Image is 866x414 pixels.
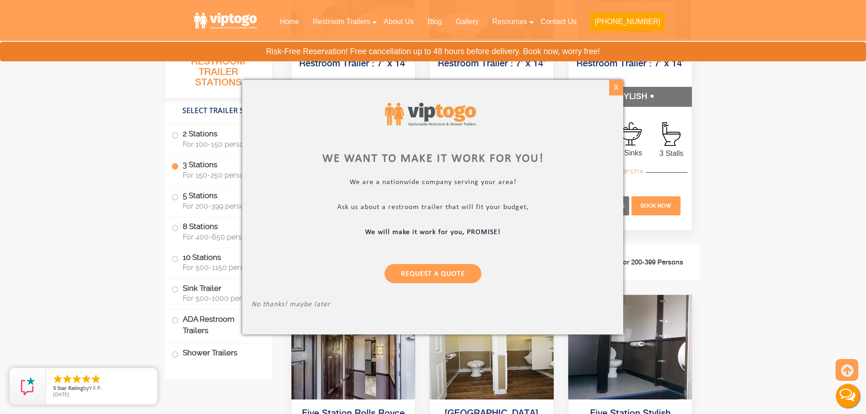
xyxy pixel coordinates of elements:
li:  [90,374,101,384]
span: Y F P. [89,384,102,391]
button: Live Chat [830,378,866,414]
img: viptogo logo [385,103,476,126]
p: We are a nationwide company serving your area! [251,178,614,188]
li:  [52,374,63,384]
span: 5 [53,384,56,391]
div: We want to make it work for you! [251,153,614,164]
img: Review Rating [19,377,37,395]
div: X [609,80,623,95]
p: No thanks! maybe later [251,300,614,310]
span: by [53,385,150,392]
span: Star Rating [57,384,83,391]
li:  [81,374,92,384]
li:  [62,374,73,384]
li:  [71,374,82,384]
b: We will make it work for you, PROMISE! [365,228,501,235]
span: [DATE] [53,391,69,398]
a: Request a Quote [385,264,481,283]
p: Ask us about a restroom trailer that will fit your budget, [251,203,614,213]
